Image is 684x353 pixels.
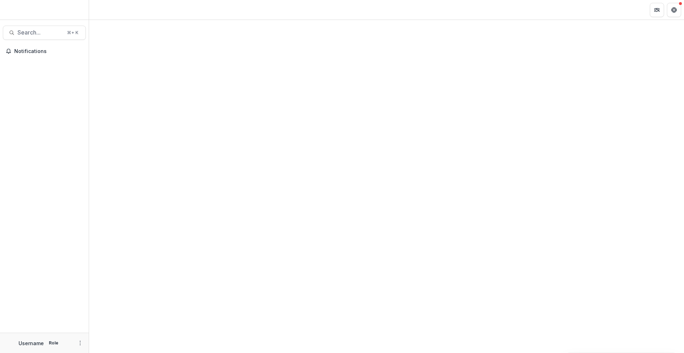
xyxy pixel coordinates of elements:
button: Search... [3,26,86,40]
p: Username [19,339,44,347]
button: More [76,339,84,347]
nav: breadcrumb [92,5,122,15]
span: Notifications [14,48,83,54]
button: Partners [650,3,664,17]
span: Search... [17,29,63,36]
button: Notifications [3,46,86,57]
button: Get Help [667,3,681,17]
p: Role [47,340,61,346]
div: ⌘ + K [66,29,80,37]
